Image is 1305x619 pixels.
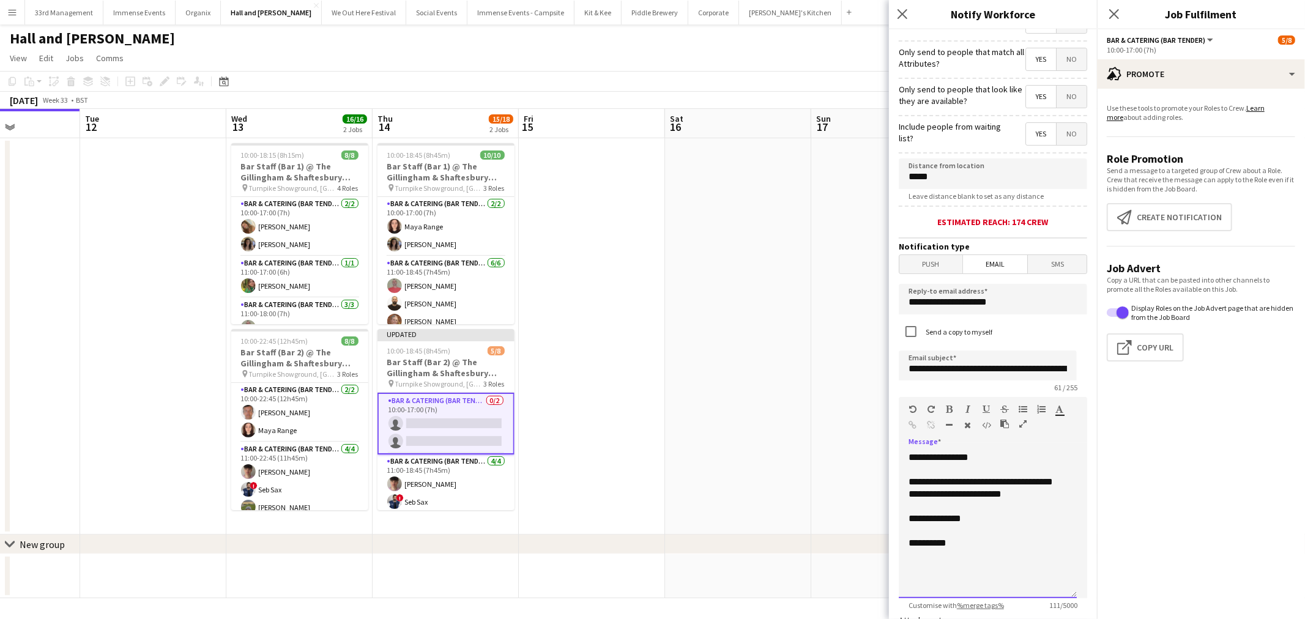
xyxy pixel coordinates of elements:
app-job-card: 10:00-22:45 (12h45m)8/8Bar Staff (Bar 2) @ The Gillingham & Shaftesbury show Turnpike Showground,... [231,329,368,510]
label: Only send to people that match all Attributes? [899,46,1025,69]
h3: Notify Workforce [889,6,1097,22]
span: Customise with [899,601,1014,610]
button: Undo [909,404,917,414]
span: 8/8 [341,336,359,346]
span: Turnpike Showground, [GEOGRAPHIC_DATA] [249,369,338,379]
button: Redo [927,404,935,414]
span: Edit [39,53,53,64]
span: No [1057,86,1087,108]
div: Updated10:00-18:45 (8h45m)5/8Bar Staff (Bar 2) @ The Gillingham & Shaftesbury show Turnpike Showg... [377,329,515,510]
button: [PERSON_NAME]'s Kitchen [739,1,842,24]
div: Updated [377,329,515,339]
span: 13 [229,120,247,134]
button: Ordered List [1037,404,1046,414]
p: Use these tools to promote your Roles to Crew. about adding roles. [1107,103,1295,122]
span: 10:00-18:45 (8h45m) [387,346,451,355]
button: Organix [176,1,221,24]
button: Italic [964,404,972,414]
button: Copy Url [1107,333,1184,361]
app-card-role: Bar & Catering (Bar Tender)4/411:00-22:45 (11h45m)[PERSON_NAME]!Seb Sax[PERSON_NAME] [231,442,368,537]
span: 15/18 [489,114,513,124]
span: 16 [668,120,683,134]
h3: Bar Staff (Bar 1) @ The Gillingham & Shaftesbury show [377,161,515,183]
app-card-role: Bar & Catering (Bar Tender)2/210:00-17:00 (7h)Maya Range[PERSON_NAME] [377,197,515,256]
span: 5/8 [488,346,505,355]
span: Turnpike Showground, [GEOGRAPHIC_DATA] [395,379,484,388]
span: Thu [377,113,393,124]
span: 61 / 255 [1044,383,1087,392]
span: 111 / 5000 [1039,601,1087,610]
button: Create notification [1107,203,1232,231]
span: 4 Roles [338,183,359,193]
button: Text Color [1055,404,1064,414]
h3: Bar Staff (Bar 2) @ The Gillingham & Shaftesbury show [377,357,515,379]
span: 15 [522,120,534,134]
button: Underline [982,404,991,414]
h3: Bar Staff (Bar 2) @ The Gillingham & Shaftesbury show [231,347,368,369]
span: 14 [376,120,393,134]
label: Only send to people that look like they are available? [899,84,1025,106]
span: Bar & Catering (Bar Tender) [1107,35,1205,45]
span: 5/8 [1278,35,1295,45]
button: Unordered List [1019,404,1027,414]
button: Bar & Catering (Bar Tender) [1107,35,1215,45]
p: Send a message to a targeted group of Crew about a Role. Crew that receive the message can apply ... [1107,166,1295,193]
span: No [1057,48,1087,70]
div: Promote [1097,59,1305,89]
h3: Notification type [899,241,1087,252]
button: Fullscreen [1019,419,1027,429]
button: Immense Events - Campsite [467,1,574,24]
a: Learn more [1107,103,1265,122]
button: Strikethrough [1000,404,1009,414]
button: Corporate [688,1,739,24]
button: Clear Formatting [964,420,972,430]
span: Leave distance blank to set as any distance [899,191,1054,201]
span: Yes [1026,86,1056,108]
a: Jobs [61,50,89,66]
span: Turnpike Showground, [GEOGRAPHIC_DATA] [395,183,484,193]
h3: Job Advert [1107,261,1295,275]
label: Display Roles on the Job Advert page that are hidden from the Job Board [1129,303,1295,322]
button: 33rd Management [25,1,103,24]
a: View [5,50,32,66]
button: Bold [945,404,954,414]
span: Week 33 [40,95,71,105]
span: 17 [814,120,831,134]
div: New group [20,538,65,550]
span: Wed [231,113,247,124]
span: Yes [1026,48,1056,70]
span: 12 [83,120,99,134]
span: SMS [1028,255,1087,273]
span: Turnpike Showground, [GEOGRAPHIC_DATA] [249,183,338,193]
h3: Role Promotion [1107,152,1295,166]
app-card-role: Bar & Catering (Bar Tender)4/411:00-18:45 (7h45m)[PERSON_NAME]!Seb Sax [377,454,515,549]
span: ! [396,494,404,502]
h1: Hall and [PERSON_NAME] [10,29,175,48]
span: Tue [85,113,99,124]
a: Comms [91,50,128,66]
div: 2 Jobs [489,125,513,134]
button: We Out Here Festival [322,1,406,24]
span: Comms [96,53,124,64]
button: HTML Code [982,420,991,430]
span: 10:00-18:15 (8h15m) [241,150,305,160]
span: Yes [1026,123,1056,145]
span: 10:00-18:45 (8h45m) [387,150,451,160]
label: Send a copy to myself [923,327,992,336]
button: Hall and [PERSON_NAME] [221,1,322,24]
app-job-card: 10:00-18:15 (8h15m)8/8Bar Staff (Bar 1) @ The Gillingham & Shaftesbury show Turnpike Showground, ... [231,143,368,324]
app-job-card: 10:00-18:45 (8h45m)10/10Bar Staff (Bar 1) @ The Gillingham & Shaftesbury show Turnpike Showground... [377,143,515,324]
span: 3 Roles [338,369,359,379]
span: 10:00-22:45 (12h45m) [241,336,308,346]
span: 3 Roles [484,379,505,388]
h3: Job Fulfilment [1097,6,1305,22]
span: 10/10 [480,150,505,160]
h3: Bar Staff (Bar 1) @ The Gillingham & Shaftesbury show [231,161,368,183]
label: Include people from waiting list? [899,121,1013,143]
a: %merge tags% [957,601,1004,610]
span: Sat [670,113,683,124]
span: 8/8 [341,150,359,160]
